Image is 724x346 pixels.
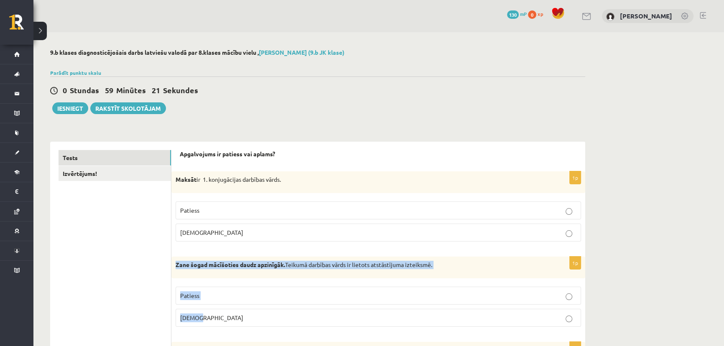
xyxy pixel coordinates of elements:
[620,12,672,20] a: [PERSON_NAME]
[180,206,199,214] span: Patiess
[70,85,99,95] span: Stundas
[176,176,539,184] p: ir 1. konjugācijas darbības vārds.
[180,314,243,321] span: [DEMOGRAPHIC_DATA]
[528,10,547,17] a: 0 xp
[152,85,160,95] span: 21
[163,85,198,95] span: Sekundes
[59,166,171,181] a: Izvērtējums!
[176,261,285,268] strong: Zane šogad mācīšoties daudz apzinīgāk.
[105,85,113,95] span: 59
[566,315,572,322] input: [DEMOGRAPHIC_DATA]
[569,256,581,270] p: 1p
[507,10,519,19] span: 130
[176,261,539,269] p: Teikumā darbības vārds ir lietots atstāstījuma izteiksmē.
[180,292,199,299] span: Patiess
[180,150,275,158] strong: Apgalvojums ir patiess vai aplams?
[50,49,585,56] h2: 9.b klases diagnosticējošais darbs latviešu valodā par 8.klases mācību vielu ,
[116,85,146,95] span: Minūtes
[50,69,101,76] a: Parādīt punktu skalu
[176,176,196,183] strong: Maksāt
[566,208,572,215] input: Patiess
[507,10,527,17] a: 130 mP
[538,10,543,17] span: xp
[569,171,581,184] p: 1p
[520,10,527,17] span: mP
[259,48,344,56] a: [PERSON_NAME] (9.b JK klase)
[180,229,243,236] span: [DEMOGRAPHIC_DATA]
[566,230,572,237] input: [DEMOGRAPHIC_DATA]
[59,150,171,165] a: Tests
[566,293,572,300] input: Patiess
[9,15,33,36] a: Rīgas 1. Tālmācības vidusskola
[90,102,166,114] a: Rakstīt skolotājam
[528,10,536,19] span: 0
[52,102,88,114] button: Iesniegt
[63,85,67,95] span: 0
[606,13,614,21] img: Aigars Laķis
